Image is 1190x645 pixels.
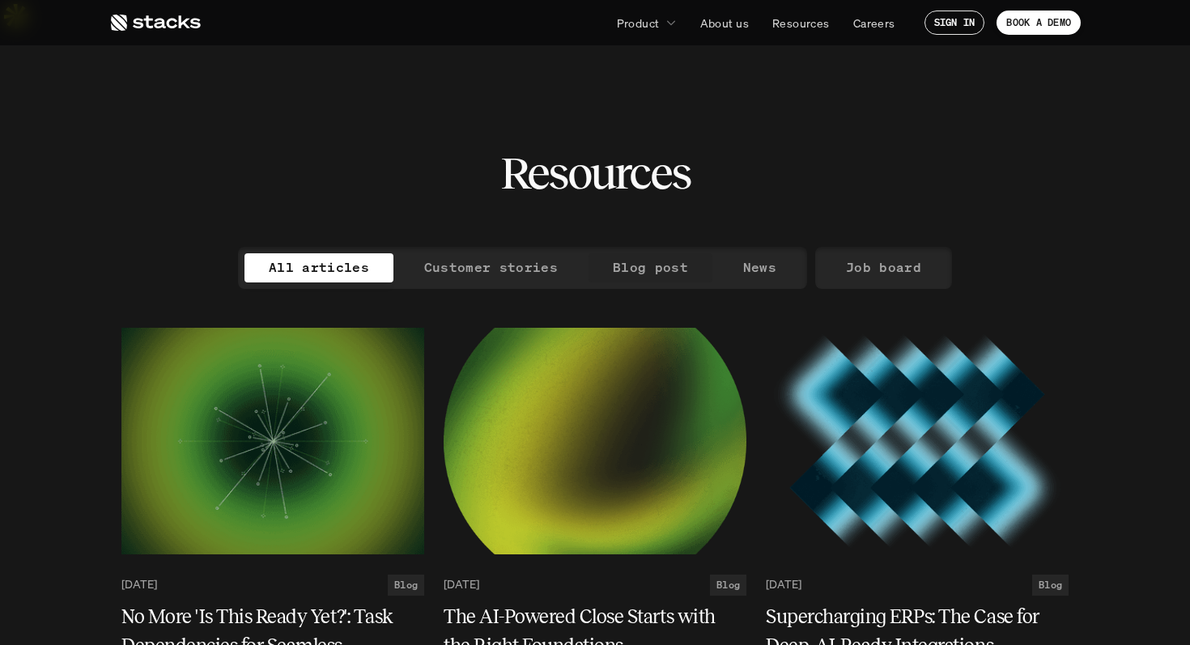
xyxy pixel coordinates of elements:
[846,256,921,279] p: Job board
[822,253,946,282] a: Job board
[121,578,157,592] p: [DATE]
[766,578,801,592] p: [DATE]
[743,256,776,279] p: News
[424,256,558,279] p: Customer stories
[444,578,479,592] p: [DATE]
[444,575,746,596] a: [DATE]Blog
[244,253,393,282] a: All articles
[1039,579,1062,591] h2: Blog
[500,148,691,198] h2: Resources
[394,579,418,591] h2: Blog
[719,253,801,282] a: News
[613,256,688,279] p: Blog post
[589,253,712,282] a: Blog post
[766,575,1069,596] a: [DATE]Blog
[243,73,312,86] a: Privacy Policy
[716,579,740,591] h2: Blog
[400,253,582,282] a: Customer stories
[269,256,369,279] p: All articles
[121,575,424,596] a: [DATE]Blog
